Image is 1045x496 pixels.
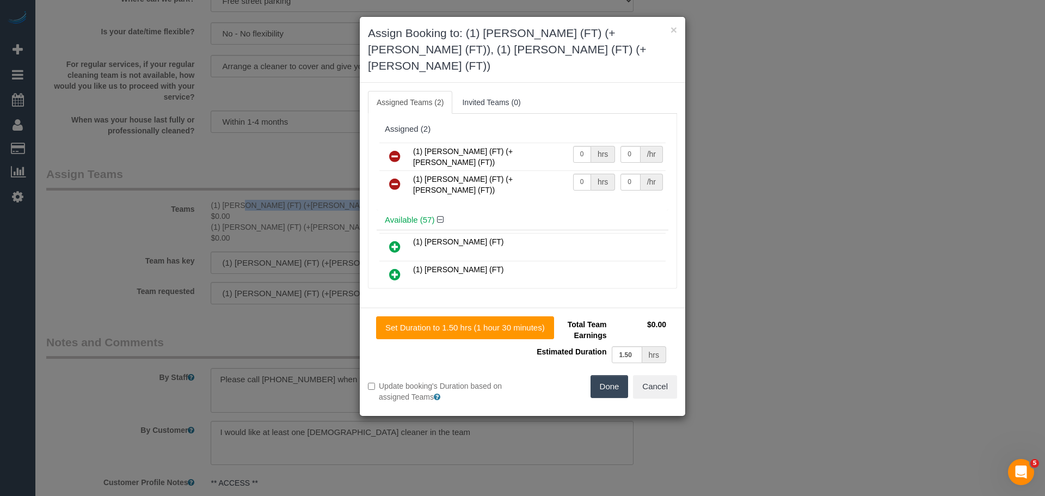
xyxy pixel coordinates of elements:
[413,147,513,167] span: (1) [PERSON_NAME] (FT) (+[PERSON_NAME] (FT))
[413,175,513,194] span: (1) [PERSON_NAME] (FT) (+[PERSON_NAME] (FT))
[1008,459,1034,485] iframe: Intercom live chat
[633,375,677,398] button: Cancel
[376,316,554,339] button: Set Duration to 1.50 hrs (1 hour 30 minutes)
[368,381,514,402] label: Update booking's Duration based on assigned Teams
[609,316,669,344] td: $0.00
[591,146,615,163] div: hrs
[368,91,452,114] a: Assigned Teams (2)
[641,174,663,191] div: /hr
[368,383,375,390] input: Update booking's Duration based on assigned Teams
[591,174,615,191] div: hrs
[368,25,677,74] h3: Assign Booking to: (1) [PERSON_NAME] (FT) (+[PERSON_NAME] (FT)), (1) [PERSON_NAME] (FT) (+[PERSON...
[453,91,529,114] a: Invited Teams (0)
[1030,459,1039,468] span: 5
[385,125,660,134] div: Assigned (2)
[641,146,663,163] div: /hr
[671,24,677,35] button: ×
[385,216,660,225] h4: Available (57)
[591,375,629,398] button: Done
[413,237,503,246] span: (1) [PERSON_NAME] (FT)
[642,346,666,363] div: hrs
[413,265,503,274] span: (1) [PERSON_NAME] (FT)
[531,316,609,344] td: Total Team Earnings
[537,347,606,356] span: Estimated Duration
